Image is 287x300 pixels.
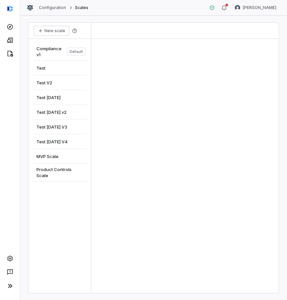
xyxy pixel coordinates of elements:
[36,65,45,71] span: Test
[32,134,87,149] a: Test [DATE] V4
[32,149,87,164] a: MVP Scale
[32,61,87,75] a: Test
[243,5,276,10] span: [PERSON_NAME]
[32,120,87,134] a: Test [DATE] V3
[75,5,88,10] span: Scales
[32,90,87,105] a: Test [DATE]
[231,3,280,13] button: Tomo Majima avatar[PERSON_NAME]
[39,5,66,10] a: Configuration
[67,48,86,56] span: Default
[36,94,61,100] span: Test [DATE]
[36,124,67,130] span: Test [DATE] V3
[36,46,62,58] span: Compliance v1
[32,105,87,120] a: Test [DATE] v2
[36,109,67,115] span: Test [DATE] v2
[7,5,13,12] img: svg%3e
[32,75,87,90] a: Test V2
[36,166,83,178] span: Product Controls Scale
[34,26,69,36] button: New scale
[235,5,240,10] img: Tomo Majima avatar
[36,80,52,86] span: Test V2
[32,43,87,61] a: Compliance v1Default
[36,139,68,145] span: Test [DATE] V4
[36,153,59,159] span: MVP Scale
[32,164,87,181] a: Product Controls Scale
